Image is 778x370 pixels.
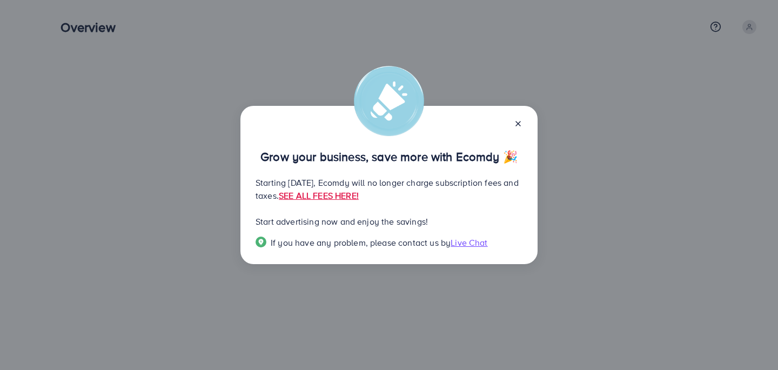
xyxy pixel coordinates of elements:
[256,176,522,202] p: Starting [DATE], Ecomdy will no longer charge subscription fees and taxes.
[256,150,522,163] p: Grow your business, save more with Ecomdy 🎉
[451,237,487,248] span: Live Chat
[256,215,522,228] p: Start advertising now and enjoy the savings!
[354,66,424,136] img: alert
[279,190,359,201] a: SEE ALL FEES HERE!
[256,237,266,247] img: Popup guide
[271,237,451,248] span: If you have any problem, please contact us by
